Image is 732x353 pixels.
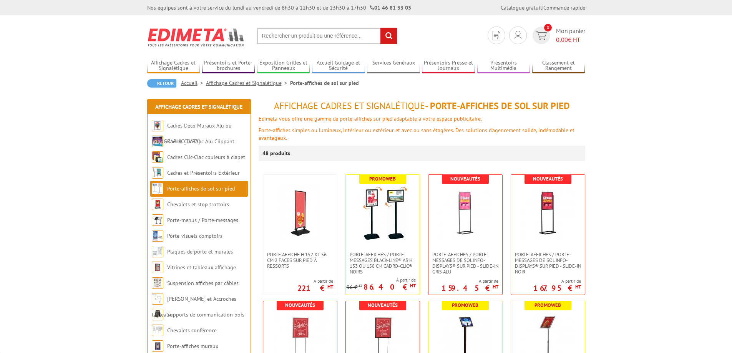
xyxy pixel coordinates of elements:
[422,60,475,72] a: Présentoirs Presse et Journaux
[152,325,163,336] img: Chevalets conférence
[438,186,492,240] img: Porte-affiches / Porte-messages de sol Info-Displays® sur pied - Slide-in Gris Alu
[285,302,315,308] b: Nouveautés
[347,277,416,283] span: A partir de
[367,60,420,72] a: Services Généraux
[356,186,410,240] img: Porte-affiches / Porte-messages Black-Line® A3 H 133 ou 158 cm Cadro-Clic® noirs
[167,201,229,208] a: Chevalets et stop trottoirs
[263,252,337,269] a: Porte Affiche H 152 x L 56 cm 2 faces sur pied à ressorts
[364,285,416,289] p: 86.40 €
[442,278,498,284] span: A partir de
[152,295,236,318] a: [PERSON_NAME] et Accroches tableaux
[267,252,333,269] span: Porte Affiche H 152 x L 56 cm 2 faces sur pied à ressorts
[152,120,163,131] img: Cadres Deco Muraux Alu ou Bois
[257,28,397,44] input: Rechercher un produit ou une référence...
[167,154,245,161] a: Cadres Clic-Clac couleurs à clapet
[410,282,416,289] sup: HT
[543,4,585,11] a: Commande rapide
[206,80,290,86] a: Affichage Cadres et Signalétique
[556,35,585,44] span: € HT
[521,186,575,240] img: Porte-affiches / Porte-messages de sol Info-Displays® sur pied - Slide-in Noir
[534,302,561,308] b: Promoweb
[259,115,482,122] font: Edimeta vous offre une gamme de porte-affiches sur pied adaptable à votre espace publicitaire.
[452,302,478,308] b: Promoweb
[273,186,327,240] img: Porte Affiche H 152 x L 56 cm 2 faces sur pied à ressorts
[368,302,398,308] b: Nouveautés
[515,252,581,275] span: Porte-affiches / Porte-messages de sol Info-Displays® sur pied - Slide-in Noir
[167,264,236,271] a: Vitrines et tableaux affichage
[147,79,176,88] a: Retour
[533,176,563,182] b: Nouveautés
[147,4,411,12] div: Nos équipes sont à votre service du lundi au vendredi de 8h30 à 12h30 et de 13h30 à 17h30
[544,24,552,31] span: 0
[152,214,163,226] img: Porte-menus / Porte-messages
[152,340,163,352] img: Porte-affiches muraux
[346,252,420,275] a: Porte-affiches / Porte-messages Black-Line® A3 H 133 ou 158 cm Cadro-Clic® noirs
[167,280,239,287] a: Suspension affiches par câbles
[152,183,163,194] img: Porte-affiches de sol sur pied
[370,4,411,11] strong: 01 46 81 33 03
[532,60,585,72] a: Classement et Rangement
[297,278,333,284] span: A partir de
[167,169,240,176] a: Cadres et Présentoirs Extérieur
[152,262,163,273] img: Vitrines et tableaux affichage
[167,232,222,239] a: Porte-visuels comptoirs
[347,285,362,290] p: 96 €
[147,60,200,72] a: Affichage Cadres et Signalétique
[442,286,498,290] p: 159.45 €
[257,60,310,72] a: Exposition Grilles et Panneaux
[312,60,365,72] a: Accueil Guidage et Sécurité
[167,311,244,318] a: Supports de communication bois
[155,103,242,110] a: Affichage Cadres et Signalétique
[533,278,581,284] span: A partir de
[152,151,163,163] img: Cadres Clic-Clac couleurs à clapet
[152,246,163,257] img: Plaques de porte et murales
[350,252,416,275] span: Porte-affiches / Porte-messages Black-Line® A3 H 133 ou 158 cm Cadro-Clic® noirs
[428,252,502,275] a: Porte-affiches / Porte-messages de sol Info-Displays® sur pied - Slide-in Gris Alu
[181,80,206,86] a: Accueil
[152,230,163,242] img: Porte-visuels comptoirs
[536,31,547,40] img: devis rapide
[511,252,585,275] a: Porte-affiches / Porte-messages de sol Info-Displays® sur pied - Slide-in Noir
[556,27,585,44] span: Mon panier
[259,127,574,141] font: Porte-affiches simples ou lumineux, intérieur ou extérieur et avec ou sans étagères. Des solution...
[477,60,530,72] a: Présentoirs Multimédia
[380,28,397,44] input: rechercher
[274,100,425,112] span: Affichage Cadres et Signalétique
[575,283,581,290] sup: HT
[152,122,232,145] a: Cadres Deco Muraux Alu ou [GEOGRAPHIC_DATA]
[202,60,255,72] a: Présentoirs et Porte-brochures
[262,146,291,161] p: 48 produits
[167,248,233,255] a: Plaques de porte et murales
[167,327,217,334] a: Chevalets conférence
[167,217,238,224] a: Porte-menus / Porte-messages
[450,176,480,182] b: Nouveautés
[152,167,163,179] img: Cadres et Présentoirs Extérieur
[152,277,163,289] img: Suspension affiches par câbles
[152,199,163,210] img: Chevalets et stop trottoirs
[432,252,498,275] span: Porte-affiches / Porte-messages de sol Info-Displays® sur pied - Slide-in Gris Alu
[357,283,362,288] sup: HT
[290,79,359,87] li: Porte-affiches de sol sur pied
[501,4,585,12] div: |
[514,31,522,40] img: devis rapide
[369,176,396,182] b: Promoweb
[493,31,500,40] img: devis rapide
[147,23,245,51] img: Edimeta
[152,293,163,305] img: Cimaises et Accroches tableaux
[259,101,585,111] h1: - Porte-affiches de sol sur pied
[167,138,234,145] a: Cadres Clic-Clac Alu Clippant
[167,185,235,192] a: Porte-affiches de sol sur pied
[533,286,581,290] p: 167.95 €
[531,27,585,44] a: devis rapide 0 Mon panier 0,00€ HT
[297,286,333,290] p: 221 €
[327,283,333,290] sup: HT
[493,283,498,290] sup: HT
[167,343,218,350] a: Porte-affiches muraux
[501,4,542,11] a: Catalogue gratuit
[556,36,568,43] span: 0,00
